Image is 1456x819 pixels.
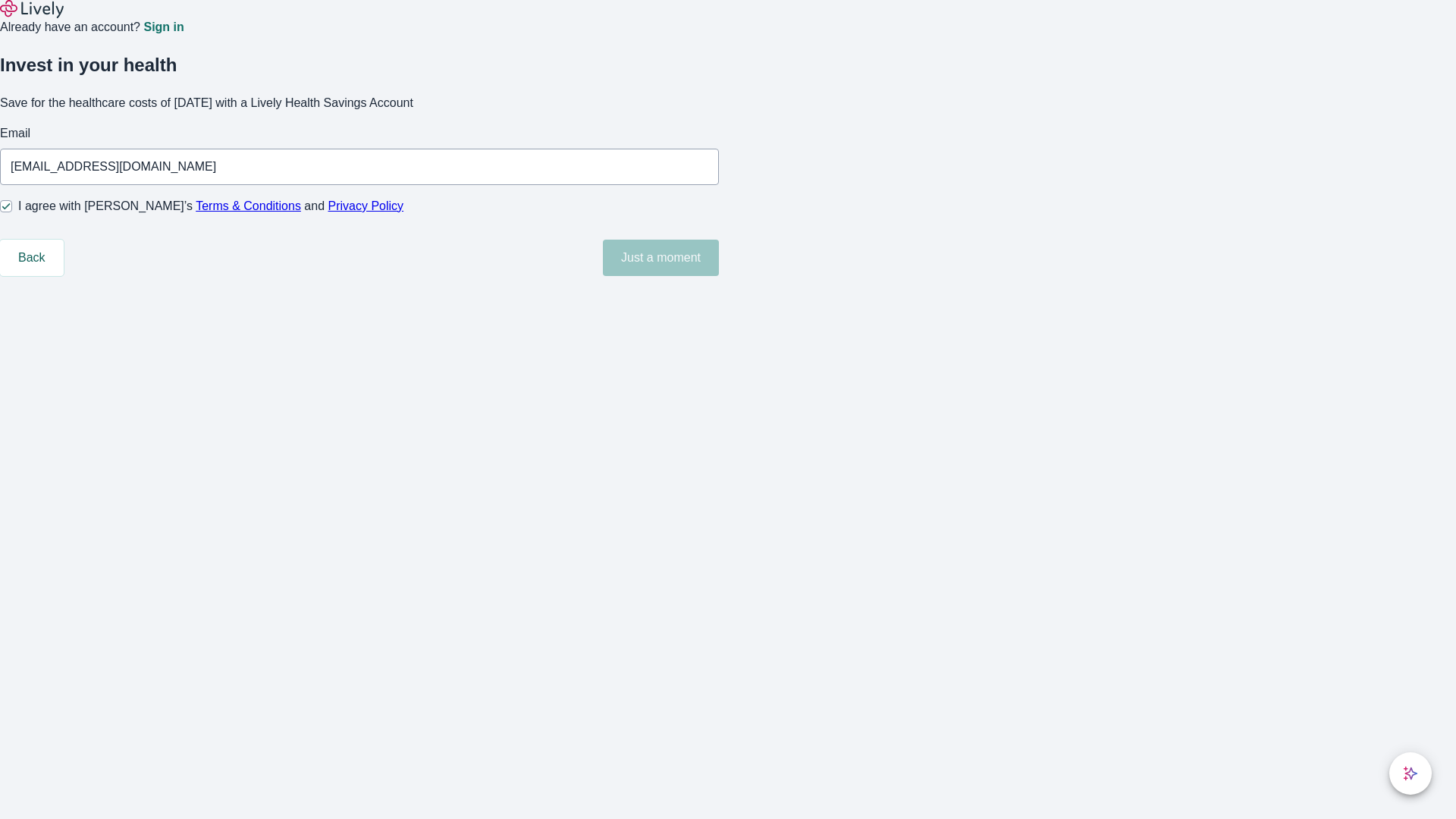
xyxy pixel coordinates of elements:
a: Terms & Conditions [196,199,301,212]
a: Sign in [143,21,184,33]
button: chat [1389,752,1432,795]
span: I agree with [PERSON_NAME]’s and [18,197,403,215]
svg: Lively AI Assistant [1403,766,1418,781]
a: Privacy Policy [328,199,404,212]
